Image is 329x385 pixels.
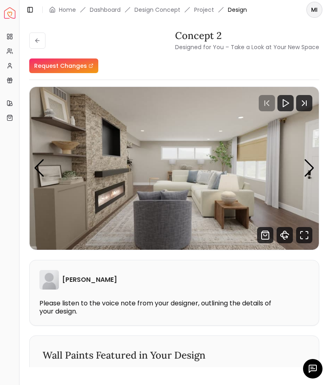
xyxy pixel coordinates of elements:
[281,98,290,108] svg: Play
[39,270,59,290] img: Heather Wise
[194,6,214,14] a: Project
[29,58,98,73] a: Request Changes
[4,7,15,19] img: Spacejoy Logo
[296,95,312,111] svg: Next Track
[257,227,273,243] svg: Shop Products from this design
[59,6,76,14] a: Home
[228,6,247,14] span: Design
[49,6,247,14] nav: breadcrumb
[175,29,319,42] h3: Concept 2
[175,43,319,51] small: Designed for You – Take a Look at Your New Space
[296,227,312,243] svg: Fullscreen
[90,6,121,14] a: Dashboard
[134,6,180,14] li: Design Concept
[39,299,309,316] p: Please listen to the voice note from your designer, outlining the details of your design.
[277,227,293,243] svg: 360 View
[62,275,117,285] h6: [PERSON_NAME]
[306,2,323,18] button: MI
[34,159,45,177] div: Previous slide
[304,159,315,177] div: Next slide
[30,87,319,250] img: Design Render 1
[43,349,306,362] h3: Wall Paints Featured in Your Design
[30,87,319,250] div: Carousel
[307,2,322,17] span: MI
[30,87,319,250] div: 1 / 4
[4,7,15,19] a: Spacejoy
